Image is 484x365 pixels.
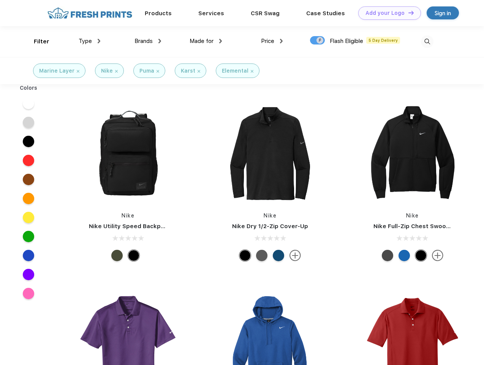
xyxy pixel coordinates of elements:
[330,38,363,44] span: Flash Eligible
[45,6,134,20] img: fo%20logo%202.webp
[219,39,222,43] img: dropdown.png
[399,250,410,261] div: Royal
[181,67,195,75] div: Karst
[14,84,43,92] div: Colors
[111,250,123,261] div: Cargo Khaki
[220,103,321,204] img: func=resize&h=266
[128,250,139,261] div: Black
[362,103,463,204] img: func=resize&h=266
[134,38,153,44] span: Brands
[89,223,171,230] a: Nike Utility Speed Backpack
[373,223,475,230] a: Nike Full-Zip Chest Swoosh Jacket
[77,70,79,73] img: filter_cancel.svg
[382,250,393,261] div: Anthracite
[435,9,451,17] div: Sign in
[261,38,274,44] span: Price
[198,70,200,73] img: filter_cancel.svg
[289,250,301,261] img: more.svg
[251,10,280,17] a: CSR Swag
[273,250,284,261] div: Gym Blue
[145,10,172,17] a: Products
[39,67,74,75] div: Marine Layer
[78,103,179,204] img: func=resize&h=266
[408,11,414,15] img: DT
[222,67,248,75] div: Elemental
[232,223,308,230] a: Nike Dry 1/2-Zip Cover-Up
[366,37,400,44] span: 5 Day Delivery
[239,250,251,261] div: Black
[190,38,214,44] span: Made for
[406,213,419,219] a: Nike
[101,67,113,75] div: Nike
[432,250,443,261] img: more.svg
[421,35,433,48] img: desktop_search.svg
[139,67,154,75] div: Puma
[79,38,92,44] span: Type
[251,70,253,73] img: filter_cancel.svg
[98,39,100,43] img: dropdown.png
[115,70,118,73] img: filter_cancel.svg
[415,250,427,261] div: Black
[365,10,405,16] div: Add your Logo
[158,39,161,43] img: dropdown.png
[198,10,224,17] a: Services
[427,6,459,19] a: Sign in
[34,37,49,46] div: Filter
[264,213,277,219] a: Nike
[157,70,159,73] img: filter_cancel.svg
[280,39,283,43] img: dropdown.png
[122,213,134,219] a: Nike
[256,250,267,261] div: Black Heather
